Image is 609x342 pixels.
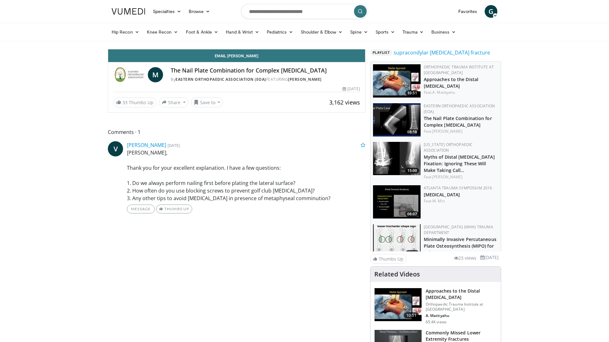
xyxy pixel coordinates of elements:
a: Atlanta Trauma Symposium 2016 [424,185,492,191]
p: Orthopaedic Trauma Institute at [GEOGRAPHIC_DATA] [426,302,497,312]
a: Email [PERSON_NAME] [108,49,365,62]
img: 8ad96b81-06de-4df5-8afe-7a643b130e4a.150x105_q85_crop-smart_upscale.jpg [373,103,421,136]
a: 15:00 [373,142,421,175]
a: 10:51 Approaches to the Distal [MEDICAL_DATA] Orthopaedic Trauma Institute at [GEOGRAPHIC_DATA] A... [374,288,497,325]
a: 33 Thumbs Up [113,98,156,107]
a: Browse [185,5,214,18]
h3: Approaches to the Distal [MEDICAL_DATA] [426,288,497,301]
span: 07:44 [405,250,419,256]
a: [GEOGRAPHIC_DATA] (MHH) Trauma Department [424,224,493,235]
a: W. Min [432,198,445,204]
a: [PERSON_NAME] [432,129,462,134]
button: Save to [191,97,223,107]
a: 10:51 [373,64,421,98]
a: Foot & Ankle [182,26,222,38]
a: Eastern Orthopaedic Association (EOA) [175,77,266,82]
p: A. Matityahu [426,313,497,318]
span: Playlist [370,49,392,56]
button: Share [159,97,188,107]
span: 33 [122,99,128,105]
a: Shoulder & Elbow [297,26,346,38]
span: 3,162 views [329,98,360,106]
a: Trauma [399,26,428,38]
a: 07:44 [373,224,421,257]
a: [PERSON_NAME] [288,77,322,82]
div: Feat. [424,129,498,134]
small: [DATE] [167,142,180,148]
img: heCDP4pTuni5z6vX4xMDoxOjRuMTvBNj.150x105_q85_crop-smart_upscale.jpg [373,185,421,218]
a: V [108,141,123,156]
span: 10:51 [405,90,419,96]
div: Feat. [424,90,498,95]
p: [PERSON_NAME], Thank you for your excellent explanation. I have a few questions: 1. Do we always ... [127,149,365,202]
img: d5ySKFN8UhyXrjO34xMDoxOjBrO-I4W8_9.150x105_q85_crop-smart_upscale.jpg [373,64,421,98]
a: Approaches to the Distal [MEDICAL_DATA] [424,76,478,89]
a: [MEDICAL_DATA] [424,192,460,198]
span: Comments 1 [108,128,365,136]
a: Hand & Wrist [222,26,263,38]
a: Eastern Orthopaedic Association (EOA) [424,103,495,114]
a: M [148,67,163,82]
img: fylOjp5pkC-GA4Zn4xMDoxOjBrO-I4W8_9.150x105_q85_crop-smart_upscale.jpg [373,224,421,257]
a: Favorites [455,5,481,18]
div: Feat. [424,198,498,204]
a: Pediatrics [263,26,297,38]
a: Hip Recon [108,26,143,38]
li: 23 views [454,255,476,262]
h4: Related Videos [374,270,420,278]
a: 08:18 [373,103,421,136]
div: Feat. [424,174,498,180]
a: 08:07 [373,185,421,218]
a: [PERSON_NAME] [432,174,462,180]
a: G [485,5,497,18]
a: [PERSON_NAME] [127,142,166,149]
a: [US_STATE] Orthopaedic Association [424,142,473,153]
a: Knee Recon [143,26,182,38]
input: Search topics, interventions [241,4,368,19]
a: Specialties [149,5,185,18]
div: By FEATURING [171,77,360,82]
h4: The Nail Plate Combination for Complex [MEDICAL_DATA] [171,67,360,74]
span: 08:18 [405,129,419,135]
img: d5ySKFN8UhyXrjO34xMDoxOjBrO-I4W8_9.150x105_q85_crop-smart_upscale.jpg [375,288,422,321]
img: VuMedi Logo [112,8,145,15]
a: Sports [372,26,399,38]
a: Business [428,26,460,38]
p: 65.4K views [426,320,447,325]
a: supracondylar [MEDICAL_DATA] fracture [394,49,490,56]
div: [DATE] [343,86,360,92]
span: 10:51 [404,312,419,319]
span: 15:00 [405,168,419,174]
a: Minimally Invasive Percutaneous Plate Osteosynthesis (MIPO) for extr… [424,236,496,256]
a: Orthopaedic Trauma Institute at [GEOGRAPHIC_DATA] [424,64,494,75]
a: A. Matityahu [432,90,455,95]
a: Thumbs Up [370,254,406,264]
a: The Nail Plate Combination for Complex [MEDICAL_DATA] [424,115,492,128]
img: Eastern Orthopaedic Association (EOA) [113,67,145,82]
span: 08:07 [405,211,419,217]
img: 39bdb1d6-6af8-4efc-b2ca-86c135371457.150x105_q85_crop-smart_upscale.jpg [373,142,421,175]
a: Myths of Distal [MEDICAL_DATA] Fixation: Ignoring These Will Make Taking Call… [424,154,495,173]
a: Message [127,205,155,213]
li: [DATE] [480,254,499,261]
a: Thumbs Up [156,205,192,213]
a: Spine [346,26,371,38]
